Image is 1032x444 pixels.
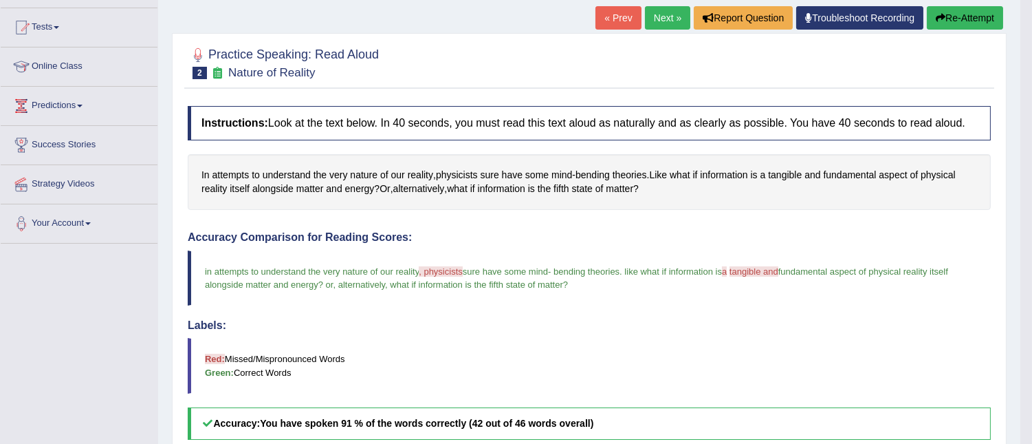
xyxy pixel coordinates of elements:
[380,182,391,196] span: Click to see word definition
[188,338,991,393] blockquote: Missed/Mispronounced Words Correct Words
[333,279,336,290] span: ,
[188,408,991,440] h5: Accuracy:
[538,182,551,196] span: Click to see word definition
[318,279,323,290] span: ?
[1,204,157,239] a: Your Account
[760,168,766,182] span: Click to see word definition
[700,168,747,182] span: Click to see word definition
[595,6,641,30] a: « Prev
[230,182,250,196] span: Click to see word definition
[380,168,388,182] span: Click to see word definition
[693,168,698,182] span: Click to see word definition
[314,168,327,182] span: Click to see word definition
[436,168,478,182] span: Click to see word definition
[1,165,157,200] a: Strategy Videos
[326,279,333,290] span: or
[606,182,633,196] span: Click to see word definition
[551,168,572,182] span: Click to see word definition
[1,87,157,121] a: Predictions
[796,6,923,30] a: Troubleshoot Recording
[201,182,227,196] span: Click to see word definition
[502,168,523,182] span: Click to see word definition
[326,182,342,196] span: Click to see word definition
[649,168,667,182] span: Click to see word definition
[212,168,250,182] span: Click to see word definition
[228,66,316,79] small: Nature of Reality
[624,266,722,277] span: like what if information is
[210,67,225,80] small: Exam occurring question
[252,182,294,196] span: Click to see word definition
[201,168,210,182] span: Click to see word definition
[350,168,377,182] span: Click to see word definition
[548,266,551,277] span: -
[563,279,568,290] span: ?
[345,182,375,196] span: Click to see word definition
[463,266,548,277] span: sure have some mind
[768,168,802,182] span: Click to see word definition
[694,6,793,30] button: Report Question
[329,168,347,182] span: Click to see word definition
[419,266,463,277] span: , physicists
[201,117,268,129] b: Instructions:
[447,182,468,196] span: Click to see word definition
[804,168,820,182] span: Click to see word definition
[1,8,157,43] a: Tests
[525,168,549,182] span: Click to see word definition
[729,266,778,277] span: tangible and
[478,182,525,196] span: Click to see word definition
[645,6,690,30] a: Next »
[572,182,593,196] span: Click to see word definition
[1,47,157,82] a: Online Class
[1,126,157,160] a: Success Stories
[879,168,907,182] span: Click to see word definition
[205,266,419,277] span: in attempts to understand the very nature of our reality
[391,168,405,182] span: Click to see word definition
[553,182,569,196] span: Click to see word definition
[921,168,956,182] span: Click to see word definition
[408,168,433,182] span: Click to see word definition
[188,154,991,210] div: , - . ? , , ?
[260,418,593,429] b: You have spoken 91 % of the words correctly (42 out of 46 words overall)
[553,266,619,277] span: bending theories
[296,182,324,196] span: Click to see word definition
[338,279,385,290] span: alternatively
[393,182,445,196] span: Click to see word definition
[188,106,991,140] h4: Look at the text below. In 40 seconds, you must read this text aloud as naturally and as clearly ...
[751,168,758,182] span: Click to see word definition
[385,279,388,290] span: ,
[390,279,562,290] span: what if information is the fifth state of matter
[595,182,604,196] span: Click to see word definition
[188,231,991,244] h4: Accuracy Comparison for Reading Scores:
[927,6,1003,30] button: Re-Attempt
[823,168,876,182] span: Click to see word definition
[188,319,991,332] h4: Labels:
[193,67,207,79] span: 2
[263,168,311,182] span: Click to see word definition
[205,368,234,378] b: Green:
[205,266,951,290] span: fundamental aspect of physical reality itself alongside matter and energy
[252,168,260,182] span: Click to see word definition
[575,168,610,182] span: Click to see word definition
[481,168,499,182] span: Click to see word definition
[670,168,690,182] span: Click to see word definition
[205,354,225,364] b: Red:
[613,168,647,182] span: Click to see word definition
[188,45,379,79] h2: Practice Speaking: Read Aloud
[528,182,535,196] span: Click to see word definition
[470,182,475,196] span: Click to see word definition
[910,168,919,182] span: Click to see word definition
[722,266,727,277] span: a
[619,266,622,277] span: .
